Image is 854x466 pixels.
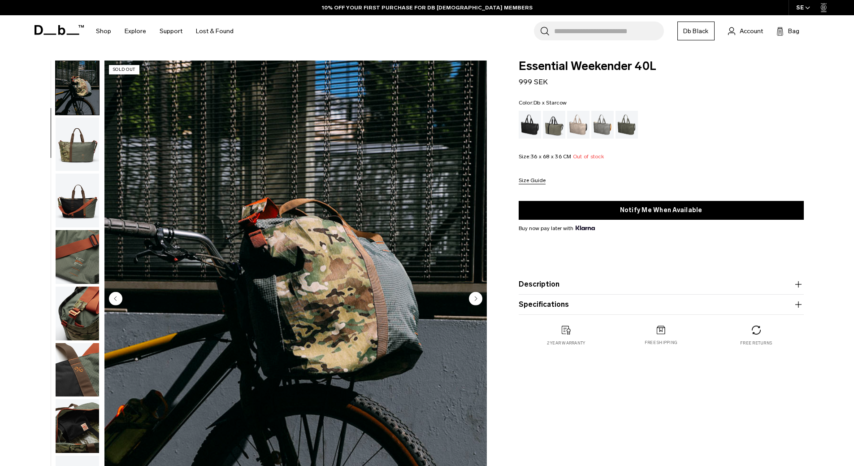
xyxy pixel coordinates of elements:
span: Essential Weekender 40L [519,61,804,72]
img: Essential Weekender 40L Db x Starcow [56,399,99,453]
button: Specifications [519,299,804,310]
a: Account [728,26,763,36]
img: Essential Weekender 40L Db x Starcow [56,61,99,115]
button: Next slide [469,292,482,307]
img: Essential Weekender 40L Db x Starcow [56,343,99,397]
button: Essential Weekender 40L Db x Starcow [55,230,100,284]
span: Buy now pay later with [519,224,595,232]
a: 10% OFF YOUR FIRST PURCHASE FOR DB [DEMOGRAPHIC_DATA] MEMBERS [322,4,533,12]
span: 36 x 68 x 36 CM [531,153,572,160]
a: Lost & Found [196,15,234,47]
p: 2 year warranty [547,340,585,346]
a: Db Black [677,22,715,40]
button: Size Guide [519,178,546,184]
span: Db x Starcow [533,100,567,106]
span: 999 SEK [519,78,548,86]
img: Essential Weekender 40L Db x Starcow [56,230,99,284]
p: Free returns [740,340,772,346]
span: Bag [788,26,799,36]
a: Support [160,15,182,47]
button: Description [519,279,804,290]
img: Essential Weekender 40L Db x Starcow [56,174,99,227]
a: Forest Green [543,111,565,139]
nav: Main Navigation [89,15,240,47]
img: Essential Weekender 40L Db x Starcow [56,118,99,171]
img: Essential Weekender 40L Db x Starcow [56,287,99,340]
button: Previous slide [109,292,122,307]
button: Essential Weekender 40L Db x Starcow [55,117,100,172]
button: Essential Weekender 40L Db x Starcow [55,173,100,228]
button: Essential Weekender 40L Db x Starcow [55,399,100,453]
p: Sold Out [109,65,139,74]
button: Bag [776,26,799,36]
span: Account [740,26,763,36]
legend: Size: [519,154,604,159]
a: Shop [96,15,111,47]
span: Out of stock [573,153,604,160]
img: {"height" => 20, "alt" => "Klarna"} [576,226,595,230]
a: Fogbow Beige [567,111,590,139]
button: Notify Me When Available [519,201,804,220]
button: Essential Weekender 40L Db x Starcow [55,61,100,115]
p: Free shipping [645,340,677,346]
a: Sand Grey [591,111,614,139]
a: Black Out [519,111,541,139]
button: Essential Weekender 40L Db x Starcow [55,286,100,341]
a: Moss Green [616,111,638,139]
a: Explore [125,15,146,47]
legend: Color: [519,100,567,105]
button: Essential Weekender 40L Db x Starcow [55,343,100,397]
